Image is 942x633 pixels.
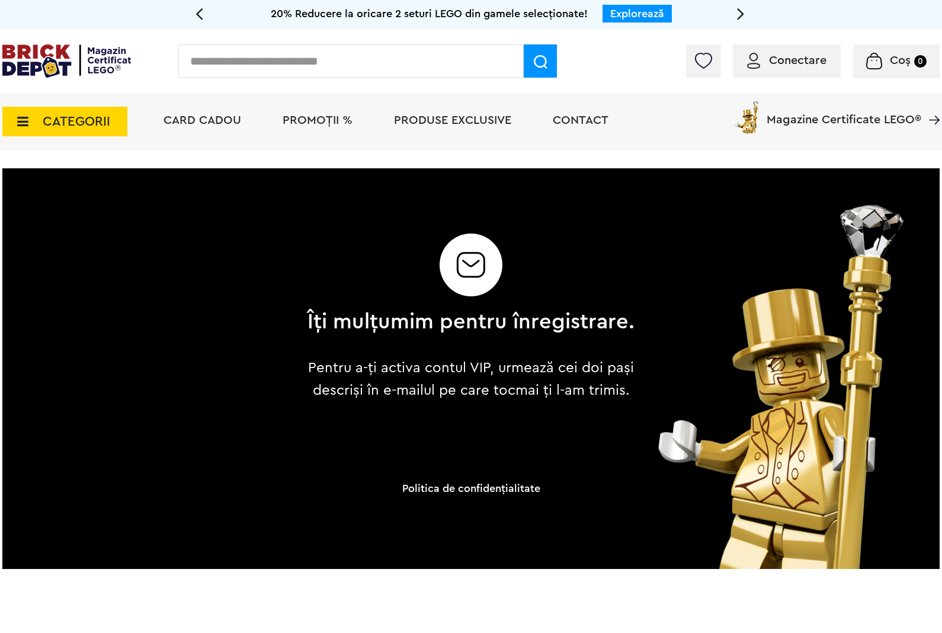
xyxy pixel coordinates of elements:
p: Pentru a-ți activa contul VIP, urmează cei doi pași descriși în e-mailul pe care tocmai ți l-am t... [299,357,644,402]
a: Contact [553,114,608,126]
a: Explorează [610,8,664,19]
a: Card Cadou [164,114,241,126]
a: Politica de confidenţialitate [402,483,540,494]
span: 20% Reducere la oricare 2 seturi LEGO din gamele selecționate! [271,8,588,19]
a: Produse exclusive [394,114,511,126]
span: CATEGORII [43,115,110,128]
a: Magazine Certificate LEGO® [921,98,940,110]
a: Conectare [747,55,826,66]
span: Conectare [769,55,826,66]
span: Coș [890,55,911,66]
span: Magazine Certificate LEGO® [767,98,921,126]
h2: Îți mulțumim pentru înregistrare. [307,311,635,333]
a: PROMOȚII % [283,114,353,126]
small: 0 [914,55,927,68]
